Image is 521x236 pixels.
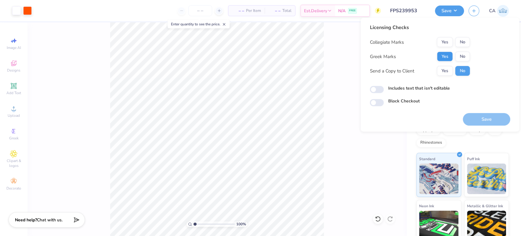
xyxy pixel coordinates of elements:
span: Upload [8,113,20,118]
span: Est. Delivery [304,8,327,14]
span: – – [232,8,244,14]
span: – – [268,8,280,14]
span: FREE [349,9,356,13]
div: Collegiate Marks [370,39,403,46]
label: Includes text that isn't editable [388,85,450,91]
button: No [455,52,470,61]
span: Designs [7,68,20,73]
div: Rhinestones [416,138,446,147]
button: No [455,66,470,76]
label: Block Checkout [388,98,419,104]
a: CA [489,5,509,17]
div: Greek Marks [370,53,396,60]
span: Greek [9,136,19,141]
button: Save [435,6,464,16]
strong: Need help? [15,217,37,223]
span: N/A [338,8,346,14]
img: Chollene Anne Aranda [497,5,509,17]
span: Puff Ink [467,156,480,162]
div: Send a Copy to Client [370,68,414,75]
button: Yes [437,52,453,61]
span: Add Text [6,90,21,95]
input: Untitled Design [385,5,430,17]
span: Per Item [246,8,261,14]
span: Standard [419,156,435,162]
div: Licensing Checks [370,24,470,31]
img: Standard [419,164,458,194]
span: Neon Ink [419,203,434,209]
span: Image AI [7,45,21,50]
button: No [455,37,470,47]
button: Yes [437,37,453,47]
span: Chat with us. [37,217,63,223]
span: Total [282,8,291,14]
div: Enter quantity to see the price. [168,20,230,28]
span: Decorate [6,186,21,191]
span: 100 % [236,221,246,227]
button: Yes [437,66,453,76]
input: – – [188,5,212,16]
span: CA [489,7,495,14]
img: Puff Ink [467,164,506,194]
span: Metallic & Glitter Ink [467,203,503,209]
span: Clipart & logos [3,158,24,168]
